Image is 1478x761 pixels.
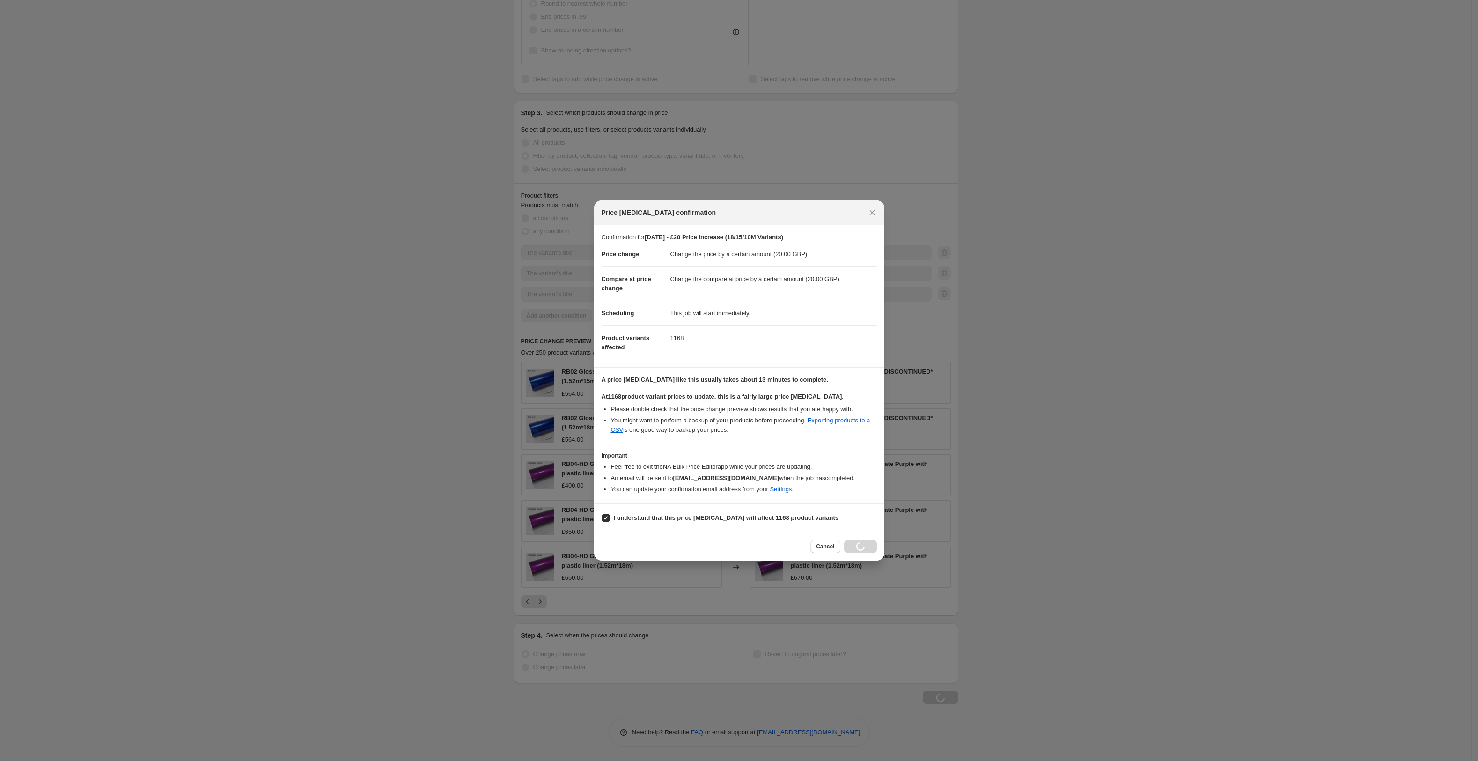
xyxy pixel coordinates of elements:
span: Price [MEDICAL_DATA] confirmation [602,208,716,217]
span: Product variants affected [602,334,650,351]
button: Cancel [810,540,840,553]
li: You can update your confirmation email address from your . [611,485,877,494]
b: [EMAIL_ADDRESS][DOMAIN_NAME] [673,474,779,481]
span: Price change [602,251,640,258]
b: I understand that this price [MEDICAL_DATA] will affect 1168 product variants [614,514,839,521]
b: A price [MEDICAL_DATA] like this usually takes about 13 minutes to complete. [602,376,828,383]
li: An email will be sent to when the job has completed . [611,473,877,483]
dd: Change the compare at price by a certain amount (20.00 GBP) [670,266,877,291]
a: Settings [770,486,792,493]
li: You might want to perform a backup of your products before proceeding. is one good way to backup ... [611,416,877,435]
h3: Important [602,452,877,459]
b: [DATE] - £20 Price Increase (18/15/10M Variants) [645,234,783,241]
span: Compare at price change [602,275,651,292]
span: Scheduling [602,310,634,317]
li: Please double check that the price change preview shows results that you are happy with. [611,405,877,414]
b: At 1168 product variant prices to update, this is a fairly large price [MEDICAL_DATA]. [602,393,844,400]
p: Confirmation for [602,233,877,242]
dd: This job will start immediately. [670,301,877,325]
dd: Change the price by a certain amount (20.00 GBP) [670,242,877,266]
li: Feel free to exit the NA Bulk Price Editor app while your prices are updating. [611,462,877,472]
span: Cancel [816,543,834,550]
a: Exporting products to a CSV [611,417,870,433]
dd: 1168 [670,325,877,350]
button: Close [866,206,879,219]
